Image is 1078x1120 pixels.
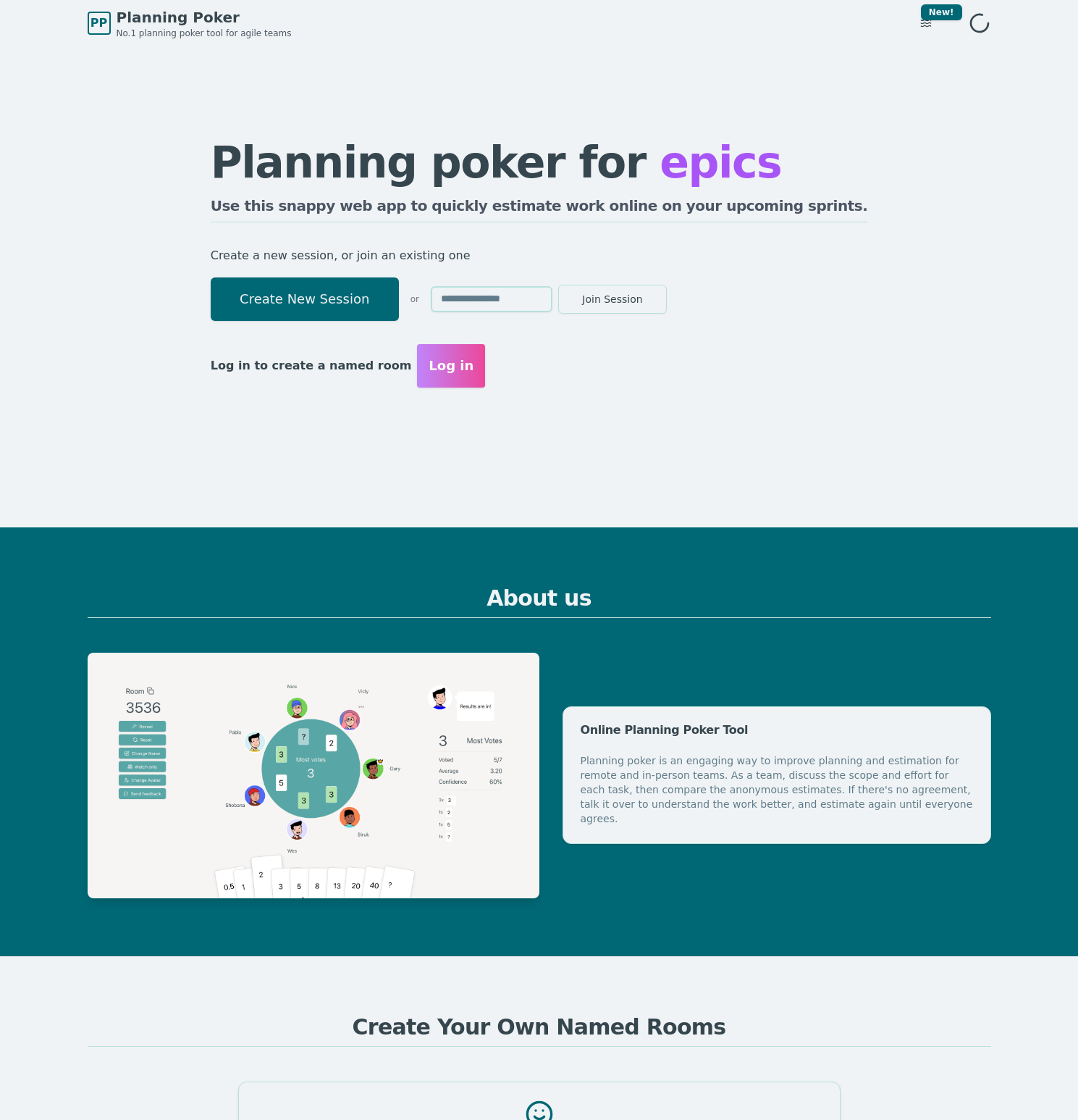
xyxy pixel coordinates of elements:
button: Join Session [558,285,667,314]
span: Log in [429,356,473,376]
button: Log in [417,344,485,388]
a: PPPlanning PokerNo.1 planning poker tool for agile teams [88,7,292,39]
img: Planning Poker example session [88,653,539,898]
h2: Create Your Own Named Rooms [88,1014,991,1047]
span: Planning Poker [117,7,292,28]
h2: About us [88,585,991,618]
span: No.1 planning poker tool for agile teams [117,28,292,39]
h1: Planning poker for [211,141,868,184]
span: epics [660,137,781,188]
p: Create a new session, or join an existing one [211,246,868,266]
button: Create New Session [211,277,399,321]
button: New! [913,10,939,36]
div: Planning poker is an engaging way to improve planning and estimation for remote and in-person tea... [581,753,973,826]
h2: Use this snappy web app to quickly estimate work online on your upcoming sprints. [211,196,868,222]
div: Online Planning Poker Tool [581,724,973,736]
p: Log in to create a named room [211,356,412,376]
div: New! [921,4,962,20]
span: or [410,293,419,305]
span: PP [90,14,107,32]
